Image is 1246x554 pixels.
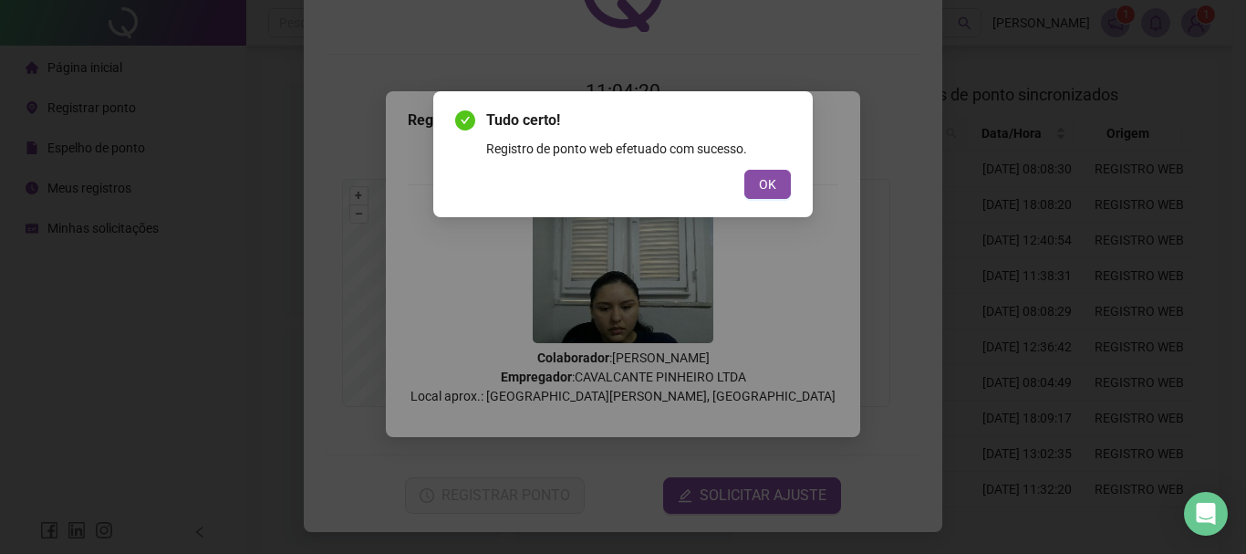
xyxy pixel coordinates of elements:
span: check-circle [455,110,475,131]
button: OK [744,170,791,199]
div: Registro de ponto web efetuado com sucesso. [486,139,791,159]
div: Open Intercom Messenger [1184,492,1228,536]
span: OK [759,174,776,194]
span: Tudo certo! [486,110,791,131]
